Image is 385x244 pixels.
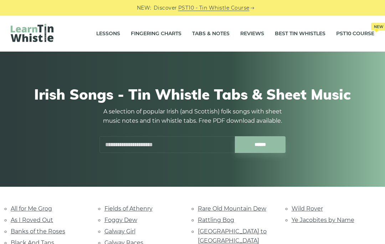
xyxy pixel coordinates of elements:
[14,86,371,103] h1: Irish Songs - Tin Whistle Tabs & Sheet Music
[11,228,65,235] a: Banks of the Roses
[198,228,267,244] a: [GEOGRAPHIC_DATA] to [GEOGRAPHIC_DATA]
[104,205,153,212] a: Fields of Athenry
[11,205,52,212] a: All for Me Grog
[336,25,374,43] a: PST10 CourseNew
[11,217,53,223] a: As I Roved Out
[104,228,135,235] a: Galway Girl
[292,217,354,223] a: Ye Jacobites by Name
[104,217,137,223] a: Foggy Dew
[240,25,264,43] a: Reviews
[275,25,325,43] a: Best Tin Whistles
[11,24,53,42] img: LearnTinWhistle.com
[292,205,323,212] a: Wild Rover
[192,25,230,43] a: Tabs & Notes
[198,217,234,223] a: Rattling Bog
[96,25,120,43] a: Lessons
[198,205,266,212] a: Rare Old Mountain Dew
[131,25,181,43] a: Fingering Charts
[96,107,289,126] p: A selection of popular Irish (and Scottish) folk songs with sheet music notes and tin whistle tab...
